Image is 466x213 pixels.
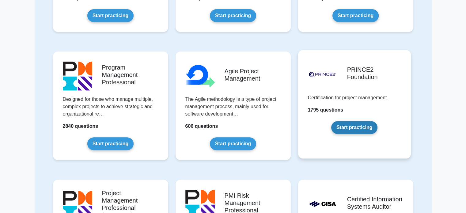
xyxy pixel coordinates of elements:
[210,137,256,150] a: Start practicing
[210,9,256,22] a: Start practicing
[332,9,379,22] a: Start practicing
[87,9,134,22] a: Start practicing
[331,121,377,134] a: Start practicing
[87,137,134,150] a: Start practicing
